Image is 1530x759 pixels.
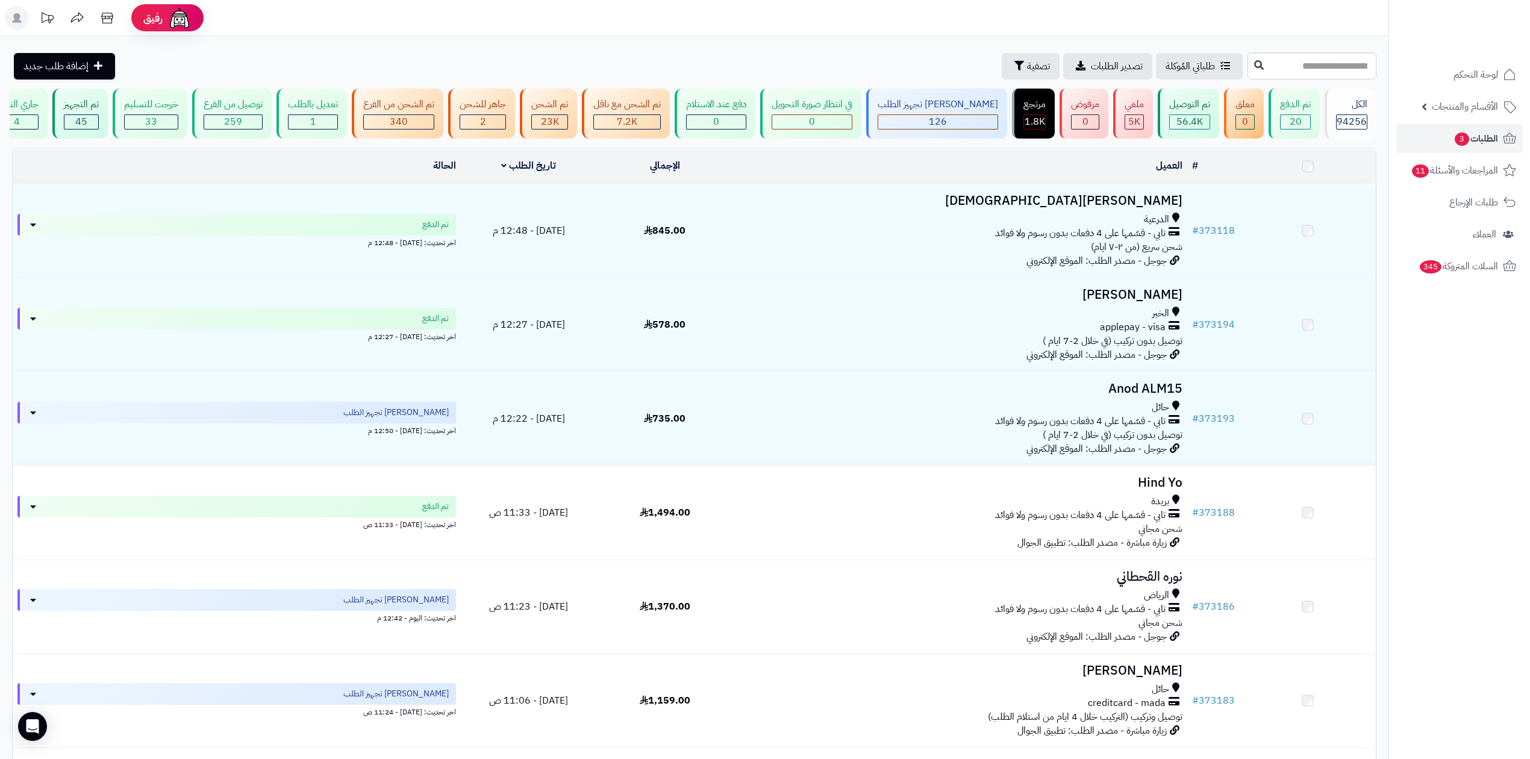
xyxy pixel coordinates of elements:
[1419,258,1498,275] span: السلات المتروكة
[1010,89,1057,139] a: مرتجع 1.8K
[17,330,456,342] div: اخر تحديث: [DATE] - 12:27 م
[617,114,637,129] span: 7.2K
[1322,89,1379,139] a: الكل94256
[640,599,690,614] span: 1,370.00
[1454,132,1470,146] span: 3
[1170,115,1210,129] div: 56446
[772,98,852,111] div: في انتظار صورة التحويل
[1091,59,1143,73] span: تصدير الطلبات
[190,89,274,139] a: توصيل من الفرع 259
[809,114,815,129] span: 0
[1396,220,1523,249] a: العملاء
[204,98,263,111] div: توصيل من الفرع
[1192,599,1199,614] span: #
[1043,428,1182,442] span: توصيل بدون تركيب (في خلال 2-7 ايام )
[1026,629,1167,644] span: جوجل - مصدر الطلب: الموقع الإلكتروني
[1432,98,1498,115] span: الأقسام والمنتجات
[1152,401,1169,414] span: حائل
[1411,164,1430,178] span: 11
[349,89,446,139] a: تم الشحن من الفرع 340
[995,602,1166,616] span: تابي - قسّمها على 4 دفعات بدون رسوم ولا فوائد
[489,693,568,708] span: [DATE] - 11:06 ص
[1473,226,1496,243] span: العملاء
[686,98,746,111] div: دفع عند الاستلام
[1192,505,1199,520] span: #
[1138,616,1182,630] span: شحن مجاني
[204,115,262,129] div: 259
[364,115,434,129] div: 340
[17,423,456,436] div: اخر تحديث: [DATE] - 12:50 م
[1396,60,1523,89] a: لوحة التحكم
[18,712,47,741] div: Open Intercom Messenger
[713,114,719,129] span: 0
[1192,411,1199,426] span: #
[17,236,456,248] div: اخر تحديث: [DATE] - 12:48 م
[145,114,157,129] span: 33
[1156,158,1182,173] a: العميل
[772,115,852,129] div: 0
[988,710,1182,724] span: توصيل وتركيب (التركيب خلال 4 ايام من استلام الطلب)
[1155,89,1222,139] a: تم التوصيل 56.4K
[1071,98,1099,111] div: مرفوض
[1281,115,1310,129] div: 20
[1176,114,1203,129] span: 56.4K
[17,611,456,623] div: اخر تحديث: اليوم - 12:42 م
[460,115,505,129] div: 2
[501,158,556,173] a: تاريخ الطلب
[738,570,1182,584] h3: نوره القحطاني
[1222,89,1266,139] a: معلق 0
[50,89,110,139] a: تم التجهيز 45
[1235,98,1255,111] div: معلق
[1192,411,1235,426] a: #373193
[489,505,568,520] span: [DATE] - 11:33 ص
[17,517,456,530] div: اخر تحديث: [DATE] - 11:33 ص
[288,98,338,111] div: تعديل بالطلب
[390,114,408,129] span: 340
[1449,194,1498,211] span: طلبات الإرجاع
[64,98,99,111] div: تم التجهيز
[422,501,449,513] span: تم الدفع
[1192,599,1235,614] a: #373186
[274,89,349,139] a: تعديل بالطلب 1
[1192,158,1198,173] a: #
[650,158,680,173] a: الإجمالي
[343,407,449,419] span: [PERSON_NAME] تجهيز الطلب
[644,223,685,238] span: 845.00
[1242,114,1248,129] span: 0
[1088,696,1166,710] span: creditcard - mada
[1396,124,1523,153] a: الطلبات3
[1144,213,1169,226] span: الدرعية
[1026,254,1167,268] span: جوجل - مصدر الطلب: الموقع الإلكتروني
[1169,98,1210,111] div: تم التوصيل
[929,114,947,129] span: 126
[14,114,20,129] span: 4
[1192,505,1235,520] a: #373188
[1111,89,1155,139] a: ملغي 5K
[738,288,1182,302] h3: [PERSON_NAME]
[1411,162,1498,179] span: المراجعات والأسئلة
[1280,98,1311,111] div: تم الدفع
[1026,348,1167,362] span: جوجل - مصدر الطلب: الموقع الإلكتروني
[23,59,89,73] span: إضافة طلب جديد
[579,89,672,139] a: تم الشحن مع ناقل 7.2K
[517,89,579,139] a: تم الشحن 23K
[1396,252,1523,281] a: السلات المتروكة345
[489,599,568,614] span: [DATE] - 11:23 ص
[493,223,565,238] span: [DATE] - 12:48 م
[343,688,449,700] span: [PERSON_NAME] تجهيز الطلب
[738,194,1182,208] h3: [PERSON_NAME][DEMOGRAPHIC_DATA]
[1336,98,1367,111] div: الكل
[878,98,998,111] div: [PERSON_NAME] تجهيز الطلب
[1063,53,1152,80] a: تصدير الطلبات
[1192,317,1199,332] span: #
[1419,260,1442,274] span: 345
[1337,114,1367,129] span: 94256
[422,219,449,231] span: تم الدفع
[1192,693,1199,708] span: #
[878,115,998,129] div: 126
[17,705,456,717] div: اخر تحديث: [DATE] - 11:24 ص
[75,114,87,129] span: 45
[1156,53,1243,80] a: طلباتي المُوكلة
[1266,89,1322,139] a: تم الدفع 20
[1453,66,1498,83] span: لوحة التحكم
